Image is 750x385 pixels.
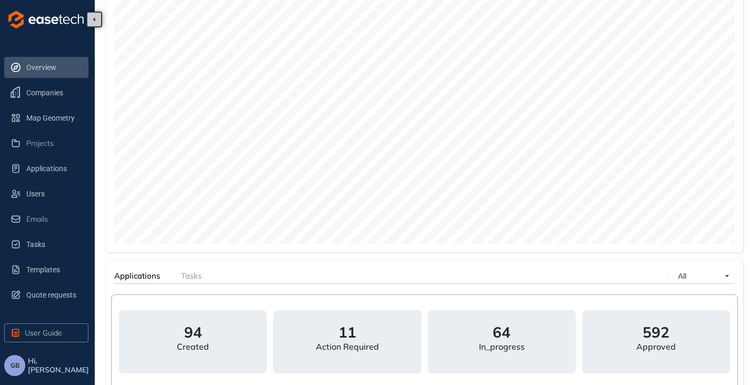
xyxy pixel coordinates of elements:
span: 592 [643,325,669,340]
div: action required [316,342,379,352]
span: Quote requests [26,284,86,305]
span: 94 [184,325,202,340]
span: All [678,271,686,281]
img: logo [8,11,84,28]
span: Templates [26,259,86,280]
span: GB [11,362,19,369]
button: GB [4,355,25,376]
span: Tasks [26,234,86,255]
span: Applications [26,158,86,179]
span: Emails [26,215,48,224]
span: Projects [26,139,54,148]
span: Users [26,183,86,204]
button: User Guide [4,323,88,342]
span: Overview [26,57,86,78]
div: created [177,342,209,352]
span: 64 [493,325,511,340]
span: 11 [338,325,356,340]
div: approved [636,342,676,352]
span: Hi, [PERSON_NAME] [28,357,91,374]
div: in_progress [479,342,525,352]
span: User Guide [25,327,62,339]
span: Companies [26,82,86,103]
span: Tasks [181,271,202,281]
span: Applications [114,271,160,281]
span: Map Geometry [26,107,86,129]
